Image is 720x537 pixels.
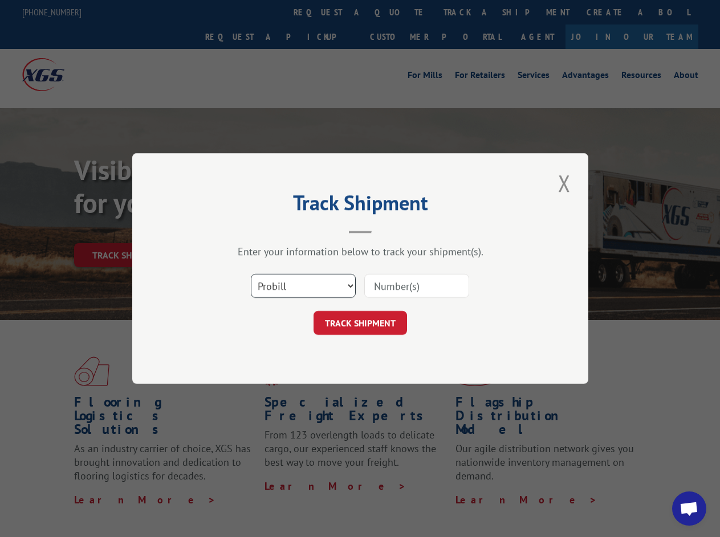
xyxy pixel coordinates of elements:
h2: Track Shipment [189,195,531,216]
button: TRACK SHIPMENT [314,311,407,335]
input: Number(s) [364,274,469,298]
button: Close modal [555,167,574,199]
div: Enter your information below to track your shipment(s). [189,245,531,258]
a: Open chat [672,491,706,526]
